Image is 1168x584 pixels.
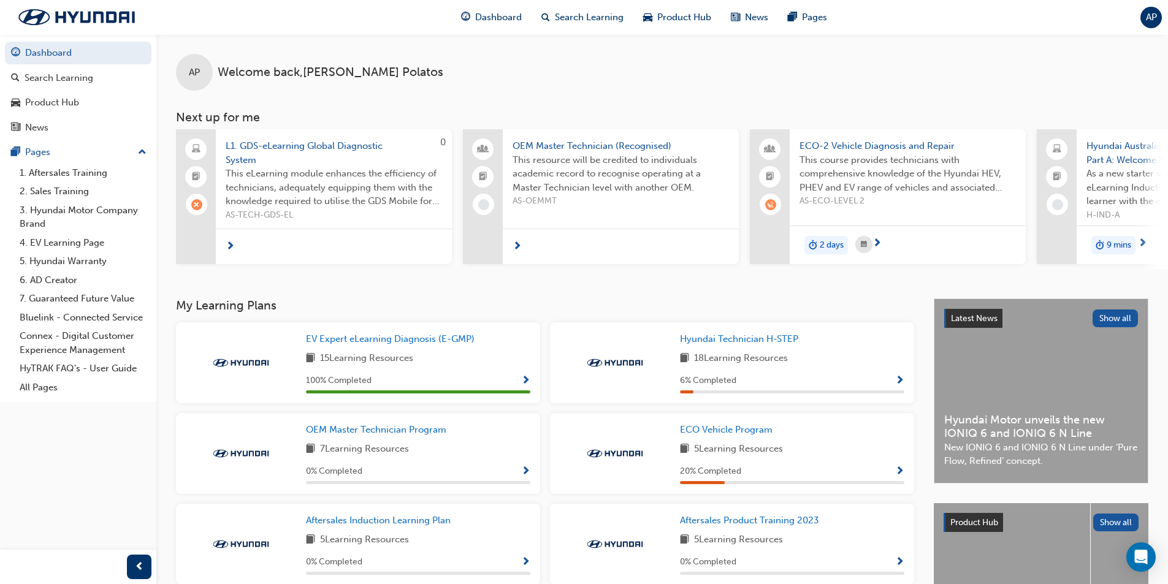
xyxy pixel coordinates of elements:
[306,465,362,479] span: 0 % Completed
[521,376,530,387] span: Show Progress
[861,237,867,252] span: calendar-icon
[680,351,689,366] span: book-icon
[694,442,783,457] span: 5 Learning Resources
[944,441,1138,468] span: New IONIQ 6 and IONIQ 6 N Line under ‘Pure Flow, Refined’ concept.
[1126,542,1156,572] div: Open Intercom Messenger
[872,238,882,249] span: next-icon
[809,237,817,253] span: duration-icon
[800,194,1016,208] span: AS-ECO-LEVEL 2
[895,555,904,570] button: Show Progress
[680,424,773,435] span: ECO Vehicle Program
[306,514,456,528] a: Aftersales Induction Learning Plan
[745,10,768,25] span: News
[475,10,522,25] span: Dashboard
[15,271,151,290] a: 6. AD Creator
[320,533,409,548] span: 5 Learning Resources
[25,96,79,110] div: Product Hub
[521,373,530,389] button: Show Progress
[750,129,1026,264] a: ECO-2 Vehicle Diagnosis and RepairThis course provides technicians with comprehensive knowledge o...
[306,423,451,437] a: OEM Master Technician Program
[778,5,837,30] a: pages-iconPages
[11,97,20,108] span: car-icon
[532,5,633,30] a: search-iconSearch Learning
[5,141,151,164] button: Pages
[766,142,774,157] span: people-icon
[15,378,151,397] a: All Pages
[306,374,372,388] span: 100 % Completed
[5,91,151,114] a: Product Hub
[694,351,788,366] span: 18 Learning Resources
[895,376,904,387] span: Show Progress
[463,129,739,264] a: OEM Master Technician (Recognised)This resource will be credited to individuals academic record t...
[1107,238,1131,252] span: 9 mins
[1093,309,1139,327] button: Show all
[541,10,550,25] span: search-icon
[15,359,151,378] a: HyTRAK FAQ's - User Guide
[5,67,151,89] a: Search Learning
[934,298,1148,484] a: Latest NewsShow allHyundai Motor unveils the new IONIQ 6 and IONIQ 6 N LineNew IONIQ 6 and IONIQ ...
[306,332,479,346] a: EV Expert eLearning Diagnosis (E-GMP)
[895,373,904,389] button: Show Progress
[721,5,778,30] a: news-iconNews
[135,559,144,575] span: prev-icon
[15,182,151,201] a: 2. Sales Training
[820,238,844,252] span: 2 days
[633,5,721,30] a: car-iconProduct Hub
[479,142,487,157] span: people-icon
[218,66,443,80] span: Welcome back , [PERSON_NAME] Polatos
[11,147,20,158] span: pages-icon
[5,42,151,64] a: Dashboard
[1053,142,1061,157] span: laptop-icon
[306,515,451,526] span: Aftersales Induction Learning Plan
[306,351,315,366] span: book-icon
[138,145,147,161] span: up-icon
[25,71,93,85] div: Search Learning
[15,252,151,271] a: 5. Hyundai Warranty
[192,142,200,157] span: laptop-icon
[680,423,777,437] a: ECO Vehicle Program
[521,464,530,479] button: Show Progress
[226,167,442,208] span: This eLearning module enhances the efficiency of technicians, adequately equipping them with the ...
[680,333,798,344] span: Hyundai Technician H-STEP
[176,129,452,264] a: 0L1. GDS-eLearning Global Diagnostic SystemThis eLearning module enhances the efficiency of techn...
[192,169,200,185] span: booktick-icon
[226,208,442,222] span: AS-TECH-GDS-EL
[694,533,783,548] span: 5 Learning Resources
[680,555,736,569] span: 0 % Completed
[479,169,487,185] span: booktick-icon
[521,557,530,568] span: Show Progress
[731,10,740,25] span: news-icon
[895,557,904,568] span: Show Progress
[306,555,362,569] span: 0 % Completed
[513,153,729,195] span: This resource will be credited to individuals academic record to recognise operating at a Master ...
[950,517,998,528] span: Product Hub
[895,464,904,479] button: Show Progress
[461,10,470,25] span: guage-icon
[800,139,1016,153] span: ECO-2 Vehicle Diagnosis and Repair
[521,466,530,477] span: Show Progress
[680,442,689,457] span: book-icon
[513,241,522,252] span: next-icon
[643,10,652,25] span: car-icon
[478,199,489,210] span: learningRecordVerb_NONE-icon
[765,199,776,210] span: learningRecordVerb_WAITLIST-icon
[680,515,819,526] span: Aftersales Product Training 2023
[555,10,624,25] span: Search Learning
[680,533,689,548] span: book-icon
[15,233,151,252] a: 4. EV Learning Page
[226,241,235,252] span: next-icon
[15,327,151,359] a: Connex - Digital Customer Experience Management
[1096,237,1104,253] span: duration-icon
[581,447,649,460] img: Trak
[788,10,797,25] span: pages-icon
[1146,10,1157,25] span: AP
[207,538,275,550] img: Trak
[5,39,151,141] button: DashboardSearch LearningProduct HubNews
[15,164,151,183] a: 1. Aftersales Training
[944,513,1139,533] a: Product HubShow all
[306,533,315,548] span: book-icon
[15,201,151,233] a: 3. Hyundai Motor Company Brand
[513,139,729,153] span: OEM Master Technician (Recognised)
[6,4,147,30] a: Trak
